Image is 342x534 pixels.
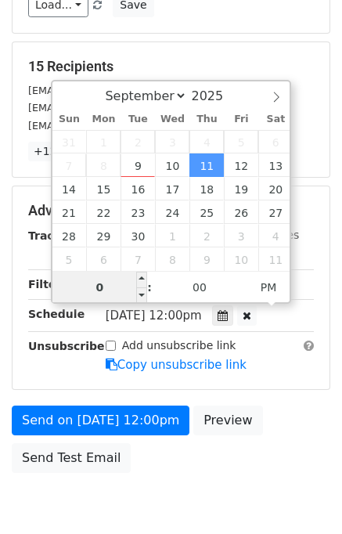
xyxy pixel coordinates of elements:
span: September 4, 2025 [189,130,224,153]
span: September 24, 2025 [155,200,189,224]
span: September 8, 2025 [86,153,121,177]
span: September 11, 2025 [189,153,224,177]
span: September 23, 2025 [121,200,155,224]
span: September 15, 2025 [86,177,121,200]
span: September 2, 2025 [121,130,155,153]
span: September 20, 2025 [258,177,293,200]
span: October 7, 2025 [121,247,155,271]
small: [EMAIL_ADDRESS][DOMAIN_NAME] [28,102,203,114]
span: Click to toggle [247,272,290,303]
a: Copy unsubscribe link [106,358,247,372]
span: October 3, 2025 [224,224,258,247]
strong: Tracking [28,229,81,242]
span: [DATE] 12:00pm [106,308,202,323]
small: [EMAIL_ADDRESS][DOMAIN_NAME] [28,85,203,96]
span: September 22, 2025 [86,200,121,224]
span: September 16, 2025 [121,177,155,200]
span: : [147,272,152,303]
span: September 6, 2025 [258,130,293,153]
span: August 31, 2025 [52,130,87,153]
span: Mon [86,114,121,124]
span: October 1, 2025 [155,224,189,247]
span: September 26, 2025 [224,200,258,224]
span: September 19, 2025 [224,177,258,200]
span: October 9, 2025 [189,247,224,271]
span: September 10, 2025 [155,153,189,177]
span: Fri [224,114,258,124]
span: September 3, 2025 [155,130,189,153]
span: Sun [52,114,87,124]
span: October 6, 2025 [86,247,121,271]
span: Tue [121,114,155,124]
span: October 2, 2025 [189,224,224,247]
label: Add unsubscribe link [122,337,236,354]
span: Wed [155,114,189,124]
span: September 13, 2025 [258,153,293,177]
iframe: Chat Widget [264,459,342,534]
h5: 15 Recipients [28,58,314,75]
a: +12 more [28,142,94,161]
span: September 9, 2025 [121,153,155,177]
span: September 25, 2025 [189,200,224,224]
span: September 14, 2025 [52,177,87,200]
small: [EMAIL_ADDRESS][DOMAIN_NAME] [28,120,203,132]
input: Hour [52,272,148,303]
span: September 1, 2025 [86,130,121,153]
strong: Filters [28,278,68,290]
span: September 12, 2025 [224,153,258,177]
span: October 5, 2025 [52,247,87,271]
span: September 30, 2025 [121,224,155,247]
span: October 8, 2025 [155,247,189,271]
h5: Advanced [28,202,314,219]
a: Send on [DATE] 12:00pm [12,406,189,435]
input: Minute [152,272,247,303]
span: September 28, 2025 [52,224,87,247]
span: September 17, 2025 [155,177,189,200]
span: October 10, 2025 [224,247,258,271]
span: September 27, 2025 [258,200,293,224]
strong: Unsubscribe [28,340,105,352]
span: September 29, 2025 [86,224,121,247]
span: September 21, 2025 [52,200,87,224]
span: September 18, 2025 [189,177,224,200]
span: Sat [258,114,293,124]
span: October 4, 2025 [258,224,293,247]
span: September 7, 2025 [52,153,87,177]
a: Preview [193,406,262,435]
span: September 5, 2025 [224,130,258,153]
a: Send Test Email [12,443,131,473]
span: Thu [189,114,224,124]
input: Year [187,88,243,103]
span: October 11, 2025 [258,247,293,271]
strong: Schedule [28,308,85,320]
